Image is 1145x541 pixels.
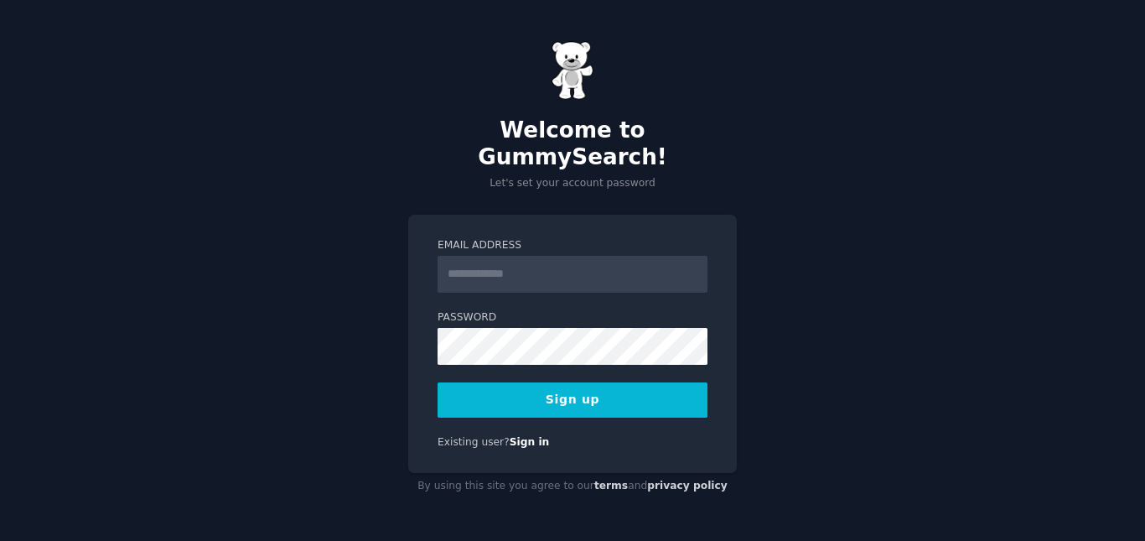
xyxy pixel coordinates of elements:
a: Sign in [510,436,550,448]
img: Gummy Bear [552,41,593,100]
div: By using this site you agree to our and [408,473,737,500]
label: Password [438,310,707,325]
label: Email Address [438,238,707,253]
p: Let's set your account password [408,176,737,191]
h2: Welcome to GummySearch! [408,117,737,170]
a: terms [594,480,628,492]
a: privacy policy [647,480,728,492]
span: Existing user? [438,436,510,448]
button: Sign up [438,382,707,418]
